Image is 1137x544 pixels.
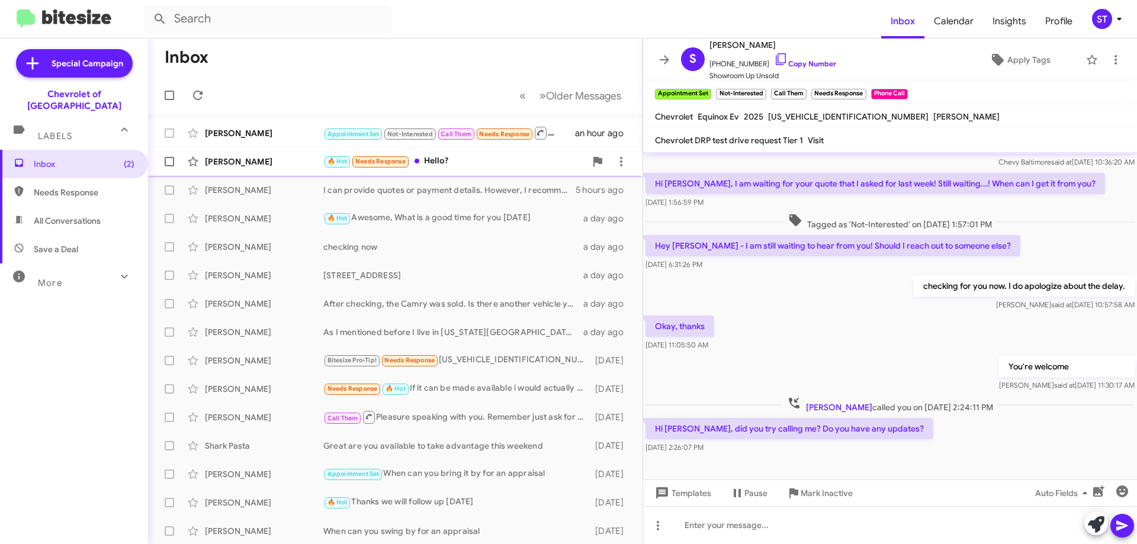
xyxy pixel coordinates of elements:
[653,482,711,504] span: Templates
[589,468,633,480] div: [DATE]
[983,4,1036,38] a: Insights
[205,298,323,310] div: [PERSON_NAME]
[323,440,589,452] div: Great are you available to take advantage this weekend
[34,158,134,170] span: Inbox
[645,316,714,337] p: Okay, thanks
[645,340,708,349] span: [DATE] 11:05:50 AM
[539,88,546,103] span: »
[808,135,824,146] span: Visit
[205,525,323,537] div: [PERSON_NAME]
[441,130,471,138] span: Call Them
[34,186,134,198] span: Needs Response
[34,215,101,227] span: All Conversations
[645,443,704,452] span: [DATE] 2:26:07 PM
[513,83,628,108] nav: Page navigation example
[709,70,836,82] span: Showroom Up Unsold
[914,275,1135,297] p: checking for you now. I do apologize about the delay.
[205,411,323,423] div: [PERSON_NAME]
[546,89,621,102] span: Older Messages
[583,241,633,253] div: a day ago
[933,111,1000,122] span: [PERSON_NAME]
[589,383,633,395] div: [DATE]
[689,50,696,69] span: S
[323,298,583,310] div: After checking, the Camry was sold. Is there another vehicle you would be interested in or would ...
[924,4,983,38] span: Calendar
[881,4,924,38] a: Inbox
[645,418,933,439] p: Hi [PERSON_NAME], did you try calling me? Do you have any updates?
[205,355,323,366] div: [PERSON_NAME]
[589,355,633,366] div: [DATE]
[165,48,208,67] h1: Inbox
[384,356,435,364] span: Needs Response
[1051,300,1072,309] span: said at
[205,326,323,338] div: [PERSON_NAME]
[801,482,853,504] span: Mark Inactive
[783,213,997,230] span: Tagged as 'Not-Interested' on [DATE] 1:57:01 PM
[583,326,633,338] div: a day ago
[709,38,836,52] span: [PERSON_NAME]
[38,131,72,141] span: Labels
[655,89,711,99] small: Appointment Set
[1054,381,1075,390] span: said at
[205,127,323,139] div: [PERSON_NAME]
[1035,482,1092,504] span: Auto Fields
[205,383,323,395] div: [PERSON_NAME]
[655,135,803,146] span: Chevrolet DRP test drive request Tier 1
[519,88,526,103] span: «
[323,382,589,395] div: If it can be made available i would actually prefer that
[323,241,583,253] div: checking now
[386,385,406,392] span: 🔥 Hot
[871,89,908,99] small: Phone Call
[205,497,323,508] div: [PERSON_NAME]
[589,525,633,537] div: [DATE]
[589,497,633,508] div: [DATE]
[996,300,1135,309] span: [PERSON_NAME] [DATE] 10:57:58 AM
[124,158,134,170] span: (2)
[205,269,323,281] div: [PERSON_NAME]
[327,130,380,138] span: Appointment Set
[327,414,358,422] span: Call Them
[589,440,633,452] div: [DATE]
[205,156,323,168] div: [PERSON_NAME]
[774,59,836,68] a: Copy Number
[323,410,589,424] div: Pleasure speaking with you. Remember just ask for [PERSON_NAME] when you arrive.
[655,111,693,122] span: Chevrolet
[643,482,721,504] button: Templates
[34,243,78,255] span: Save a Deal
[782,396,998,413] span: called you on [DATE] 2:24:11 PM
[1036,4,1082,38] span: Profile
[512,83,533,108] button: Previous
[744,482,767,504] span: Pause
[52,57,123,69] span: Special Campaign
[998,157,1135,166] span: Chevy Baltimore [DATE] 10:36:20 AM
[1082,9,1124,29] button: ST
[387,130,433,138] span: Not-Interested
[1051,157,1072,166] span: said at
[806,402,872,413] span: [PERSON_NAME]
[205,213,323,224] div: [PERSON_NAME]
[959,49,1080,70] button: Apply Tags
[323,495,589,509] div: Thanks we will follow up [DATE]
[38,278,62,288] span: More
[744,111,763,122] span: 2025
[323,326,583,338] div: As I mentioned before I live in [US_STATE][GEOGRAPHIC_DATA]. Please send me the updated pricing f...
[999,381,1135,390] span: [PERSON_NAME] [DATE] 11:30:17 AM
[532,83,628,108] button: Next
[327,470,380,478] span: Appointment Set
[205,184,323,196] div: [PERSON_NAME]
[768,111,929,122] span: [US_VEHICLE_IDENTIFICATION_NUMBER]
[811,89,866,99] small: Needs Response
[583,269,633,281] div: a day ago
[1026,482,1101,504] button: Auto Fields
[576,184,633,196] div: 5 hours ago
[143,5,392,33] input: Search
[589,411,633,423] div: [DATE]
[1007,49,1051,70] span: Apply Tags
[323,184,576,196] div: I can provide quotes or payment details. However, I recommend visiting the dealership to discuss ...
[645,198,704,207] span: [DATE] 1:56:59 PM
[698,111,739,122] span: Equinox Ev
[716,89,766,99] small: Not-Interested
[327,356,377,364] span: Bitesize Pro-Tip!
[323,467,589,481] div: When can you bring it by for an appraisal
